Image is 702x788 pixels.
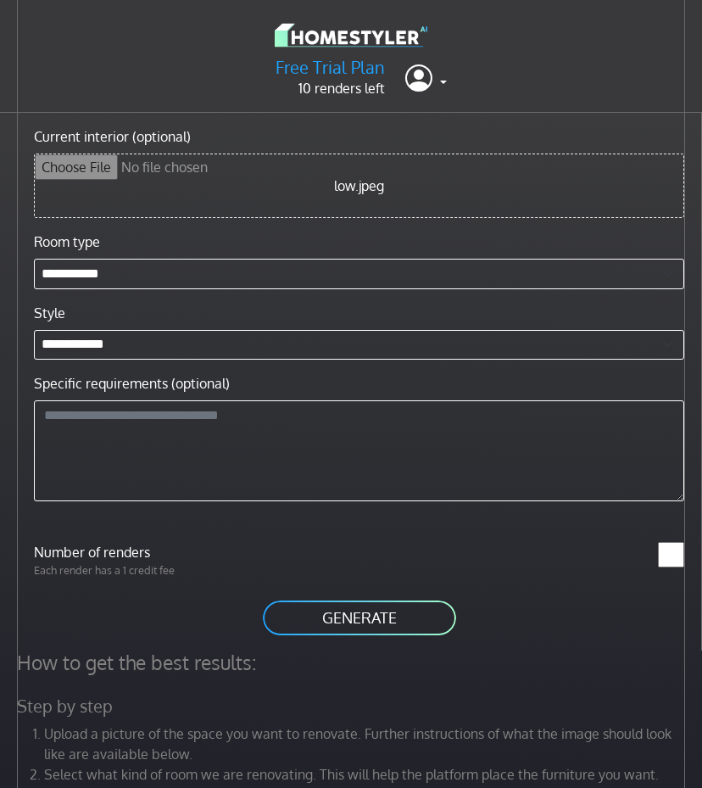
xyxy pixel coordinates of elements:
[7,651,699,675] h4: How to get the best results:
[261,599,458,637] button: GENERATE
[24,542,359,562] label: Number of renders
[44,764,689,785] li: Select what kind of room we are renovating. This will help the platform place the furniture you w...
[276,57,385,78] h5: Free Trial Plan
[34,126,191,147] label: Current interior (optional)
[276,78,385,98] p: 10 renders left
[275,20,427,50] img: logo-3de290ba35641baa71223ecac5eacb59cb85b4c7fdf211dc9aaecaaee71ea2f8.svg
[24,562,359,578] p: Each render has a 1 credit fee
[34,373,230,394] label: Specific requirements (optional)
[34,232,100,252] label: Room type
[34,303,65,323] label: Style
[44,724,689,764] li: Upload a picture of the space you want to renovate. Further instructions of what the image should...
[7,696,699,717] h5: Step by step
